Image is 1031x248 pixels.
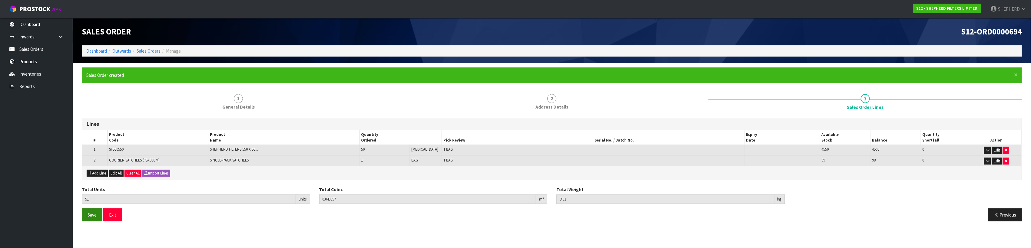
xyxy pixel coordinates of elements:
span: Sales Order Lines [82,113,1022,226]
label: Total Units [82,186,105,193]
div: m³ [536,194,547,204]
span: 50 [361,147,365,152]
th: Serial No. / Batch No. [593,130,744,145]
img: cube-alt.png [9,5,17,13]
input: Total Cubic [319,194,536,204]
span: Sales Order created [86,72,124,78]
span: SINGLE-PACK SATCHELS [210,158,249,163]
th: Available Stock [820,130,870,145]
span: BAG [411,158,418,163]
input: Total Units [82,194,296,204]
small: WMS [51,7,61,12]
button: Add Line [87,170,108,177]
span: 0 [923,158,924,163]
button: Edit [992,158,1002,165]
h3: Lines [87,121,1017,127]
a: Dashboard [86,48,107,54]
span: 4500 [872,147,879,152]
span: Manage [166,48,181,54]
button: Previous [988,208,1022,221]
button: Exit [103,208,122,221]
th: Expiry Date [744,130,820,145]
strong: S12 - SHEPHERD FILTERS LIMITED [917,6,978,11]
span: × [1014,70,1018,79]
input: Total Weight [556,194,774,204]
th: # [82,130,107,145]
th: Product Name [208,130,359,145]
span: SF550550 [109,147,124,152]
span: 2 [547,94,556,103]
span: Save [88,212,97,218]
button: Edit [992,147,1002,154]
button: Import Lines [142,170,170,177]
span: 1 BAG [443,158,453,163]
span: 1 [361,158,363,163]
span: Sales Order [82,26,131,37]
span: S12-ORD0000694 [961,26,1022,37]
label: Total Cubic [319,186,343,193]
span: [MEDICAL_DATA] [411,147,438,152]
th: Quantity Shortfall [921,130,971,145]
th: Balance [870,130,921,145]
th: Product Code [107,130,208,145]
span: 4550 [822,147,829,152]
span: 0 [923,147,924,152]
th: Quantity Ordered [360,130,442,145]
button: Clear All [124,170,141,177]
span: 2 [94,158,95,163]
span: General Details [222,104,255,110]
div: units [296,194,310,204]
button: Edit All [109,170,124,177]
span: 1 BAG [443,147,453,152]
span: 1 [234,94,243,103]
span: SHEPHERD [998,6,1020,12]
span: 99 [822,158,825,163]
a: Outwards [112,48,131,54]
span: Address Details [535,104,568,110]
span: 98 [872,158,876,163]
span: SHEPHERD FILTERS 550 X 55... [210,147,258,152]
button: Save [82,208,102,221]
div: kg [774,194,785,204]
th: Action [971,130,1022,145]
a: Sales Orders [137,48,161,54]
span: ProStock [19,5,50,13]
label: Total Weight [556,186,584,193]
th: Pick Review [442,130,593,145]
span: 1 [94,147,95,152]
span: 3 [861,94,870,103]
span: Sales Order Lines [847,104,883,110]
span: COURIER SATCHELS (75X90CM) [109,158,160,163]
